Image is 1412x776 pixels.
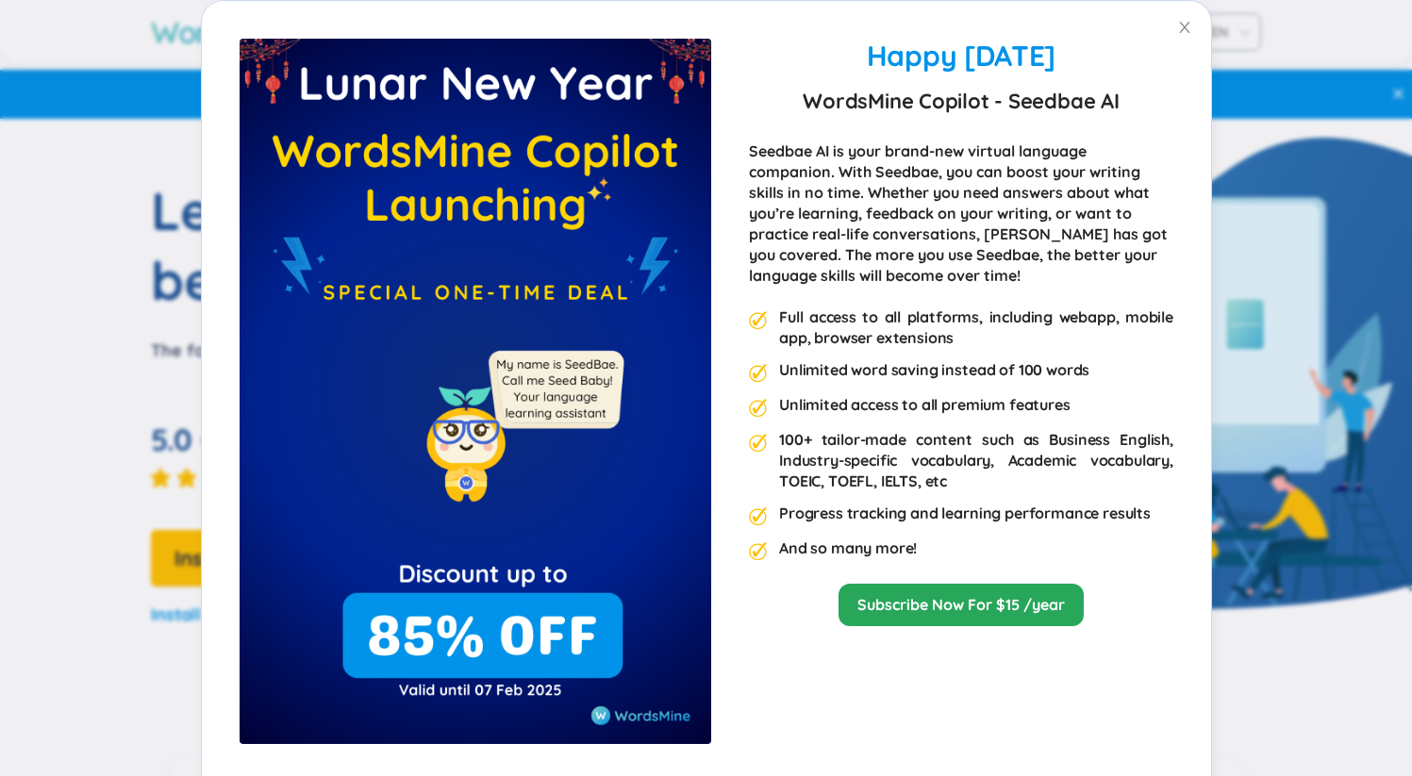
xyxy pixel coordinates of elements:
span: close [1177,20,1192,35]
div: Unlimited access to all premium features [779,394,1071,418]
img: premium [749,507,768,526]
img: premium [240,39,711,744]
button: Subscribe Now For $15 /year [839,584,1084,626]
div: Unlimited word saving instead of 100 words [779,359,1089,383]
img: premium [749,364,768,383]
div: And so many more! [779,537,917,561]
img: premium [749,434,768,453]
img: premium [749,542,768,561]
img: premium [749,311,768,330]
img: premium [749,399,768,418]
a: Subscribe Now For $15 /year [857,594,1065,615]
div: 100+ tailor-made content such as Business English, Industry-specific vocabulary, Academic vocabul... [779,429,1173,491]
div: Full access to all platforms, including webapp, mobile app, browser extensions [779,306,1173,348]
div: Progress tracking and learning performance results [779,503,1151,526]
button: Close [1158,1,1211,54]
span: Happy [DATE] [866,38,1055,74]
strong: WordsMine Copilot - Seedbae AI [803,84,1119,118]
div: Seedbae AI is your brand-new virtual language companion. With Seedbae, you can boost your writing... [749,140,1173,286]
